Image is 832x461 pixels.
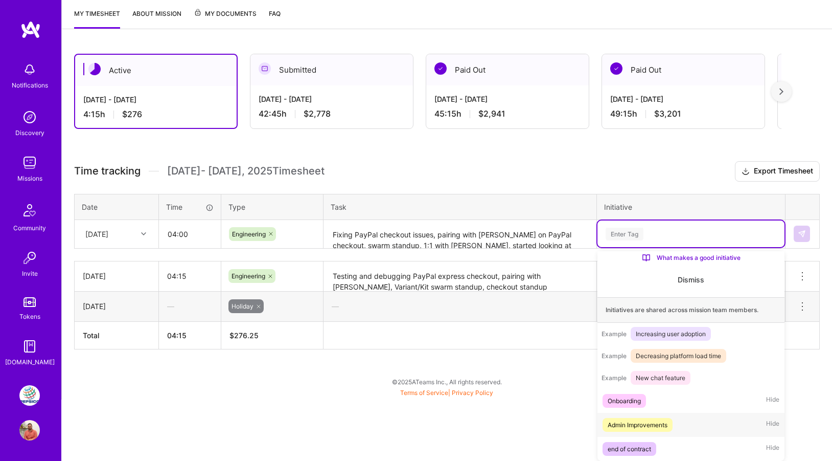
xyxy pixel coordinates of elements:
[83,271,150,281] div: [DATE]
[434,94,581,104] div: [DATE] - [DATE]
[602,330,627,338] span: Example
[24,297,36,307] img: tokens
[250,54,413,85] div: Submitted
[434,108,581,119] div: 45:15 h
[19,336,40,357] img: guide book
[608,420,667,430] div: Admin Improvements
[608,444,651,454] div: end of contract
[159,321,221,349] th: 04:15
[75,194,159,219] th: Date
[735,161,820,182] button: Export Timesheet
[678,275,704,285] button: Dismiss
[259,108,405,119] div: 42:45 h
[323,293,596,320] div: —
[325,262,595,291] textarea: Testing and debugging PayPal express checkout, pairing with [PERSON_NAME], Variant/Kit swarm stan...
[19,420,40,441] img: User Avatar
[13,223,46,233] div: Community
[269,8,281,29] a: FAQ
[631,327,711,341] span: Increasing user adoption
[141,231,146,236] i: icon Chevron
[798,230,806,238] img: Submit
[426,54,589,85] div: Paid Out
[232,302,253,310] span: Holiday
[232,230,266,238] span: Engineering
[85,229,108,239] div: [DATE]
[606,226,643,242] div: Enter Tag
[19,248,40,268] img: Invite
[259,62,271,75] img: Submitted
[631,371,690,385] span: New chat feature
[610,108,756,119] div: 49:15 h
[232,272,265,280] span: Engineering
[83,109,228,120] div: 4:15 h
[159,221,220,248] input: HH:MM
[259,94,405,104] div: [DATE] - [DATE]
[478,108,505,119] span: $2,941
[83,301,150,312] div: [DATE]
[654,108,681,119] span: $3,201
[12,80,48,91] div: Notifications
[88,63,101,75] img: Active
[221,194,323,219] th: Type
[83,94,228,105] div: [DATE] - [DATE]
[159,293,221,320] div: —
[452,389,493,397] a: Privacy Policy
[631,349,726,363] span: Decreasing platform load time
[766,418,779,432] span: Hide
[323,194,597,219] th: Task
[19,152,40,173] img: teamwork
[325,221,595,248] textarea: Fixing PayPal checkout issues, pairing with [PERSON_NAME] on PayPal checkout, swarm standup, 1:1 ...
[17,198,42,223] img: Community
[610,94,756,104] div: [DATE] - [DATE]
[642,254,651,262] img: What makes a good initiative
[779,88,783,95] img: right
[166,202,214,212] div: Time
[20,20,41,39] img: logo
[766,394,779,408] span: Hide
[604,202,778,212] div: Initiative
[17,420,42,441] a: User Avatar
[610,253,772,262] a: What makes a good initiative
[159,262,221,290] input: HH:MM
[22,268,38,279] div: Invite
[610,62,622,75] img: Paid Out
[61,369,832,394] div: © 2025 ATeams Inc., All rights reserved.
[400,389,448,397] a: Terms of Service
[132,8,181,29] a: About Mission
[597,293,785,320] div: —
[229,331,259,340] span: $ 276.25
[400,389,493,397] span: |
[304,108,331,119] span: $2,778
[742,166,750,177] i: icon Download
[75,55,237,86] div: Active
[608,396,641,406] div: Onboarding
[194,8,257,29] a: My Documents
[5,357,55,367] div: [DOMAIN_NAME]
[74,8,120,29] a: My timesheet
[19,59,40,80] img: bell
[597,297,784,323] div: Initiatives are shared across mission team members.
[19,311,40,322] div: Tokens
[194,8,257,19] span: My Documents
[75,321,159,349] th: Total
[602,374,627,382] span: Example
[766,442,779,456] span: Hide
[122,109,142,120] span: $276
[167,165,325,178] span: [DATE] - [DATE] , 2025 Timesheet
[17,385,42,406] a: PepsiCo: eCommerce Elixir Development
[434,62,447,75] img: Paid Out
[15,127,44,138] div: Discovery
[74,165,141,178] span: Time tracking
[19,107,40,127] img: discovery
[19,385,40,406] img: PepsiCo: eCommerce Elixir Development
[602,54,765,85] div: Paid Out
[17,173,42,184] div: Missions
[602,352,627,360] span: Example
